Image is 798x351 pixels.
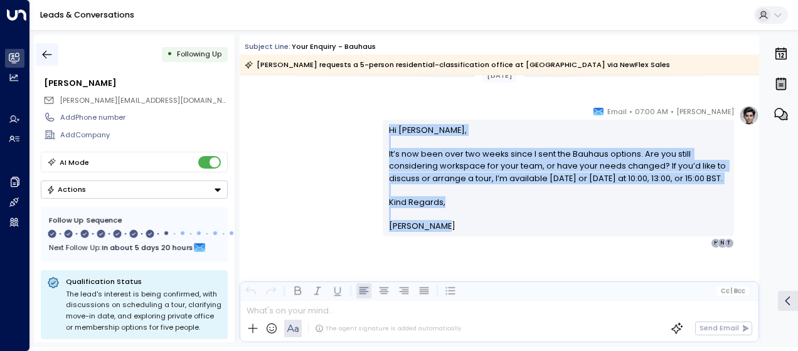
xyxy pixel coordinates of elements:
[60,95,240,105] span: [PERSON_NAME][EMAIL_ADDRESS][DOMAIN_NAME]
[716,286,749,296] button: Cc|Bcc
[41,181,228,199] button: Actions
[263,283,279,298] button: Redo
[717,238,727,248] div: N
[60,130,227,140] div: AddCompany
[66,276,221,286] p: Qualification Status
[711,238,721,248] div: H
[245,41,290,51] span: Subject Line:
[49,241,220,254] div: Next Follow Up:
[389,220,455,232] span: [PERSON_NAME]
[482,68,516,83] div: [DATE]
[177,49,221,59] span: Following Up
[44,77,227,89] div: [PERSON_NAME]
[245,58,670,71] div: [PERSON_NAME] requests a 5-person residential-classification office at [GEOGRAPHIC_DATA] via NewF...
[724,238,734,248] div: T
[102,241,193,254] span: In about 5 days 20 hours
[721,288,745,295] span: Cc Bcc
[60,112,227,123] div: AddPhone number
[40,9,134,20] a: Leads & Conversations
[389,196,445,208] span: Kind Regards,
[60,95,228,106] span: tom@rokitpet.com
[676,105,734,118] span: [PERSON_NAME]
[739,105,759,125] img: profile-logo.png
[41,181,228,199] div: Button group with a nested menu
[607,105,627,118] span: Email
[315,324,461,333] div: The agent signature is added automatically
[46,185,86,194] div: Actions
[671,105,674,118] span: •
[66,289,221,333] div: The lead's interest is being confirmed, with discussions on scheduling a tour, clarifying move-in...
[243,283,258,298] button: Undo
[49,215,220,226] div: Follow Up Sequence
[60,156,89,169] div: AI Mode
[731,288,733,295] span: |
[292,41,376,52] div: Your enquiry - Bauhaus
[167,45,173,63] div: •
[635,105,668,118] span: 07:00 AM
[629,105,632,118] span: •
[389,124,728,196] p: Hi [PERSON_NAME], It’s now been over two weeks since I sent the Bauhaus options. Are you still co...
